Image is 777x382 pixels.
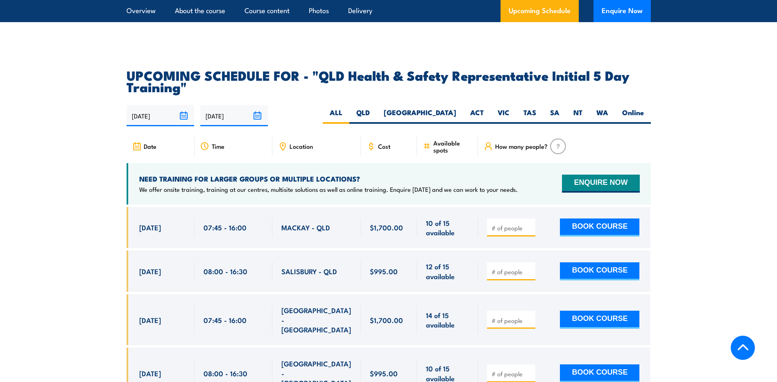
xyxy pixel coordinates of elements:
span: $995.00 [370,368,398,378]
label: SA [543,108,566,124]
span: 14 of 15 available [426,310,469,330]
label: WA [589,108,615,124]
span: [DATE] [139,315,161,325]
span: 08:00 - 16:30 [204,368,247,378]
label: QLD [349,108,377,124]
h2: UPCOMING SCHEDULE FOR - "QLD Health & Safety Representative Initial 5 Day Training" [127,69,651,92]
label: VIC [491,108,516,124]
input: # of people [492,316,532,325]
span: 07:45 - 16:00 [204,315,247,325]
label: TAS [516,108,543,124]
span: [DATE] [139,223,161,232]
span: $995.00 [370,266,398,276]
span: 10 of 15 available [426,218,469,237]
input: # of people [492,268,532,276]
span: 07:45 - 16:00 [204,223,247,232]
button: BOOK COURSE [560,311,639,329]
span: $1,700.00 [370,223,403,232]
span: $1,700.00 [370,315,403,325]
span: [DATE] [139,368,161,378]
span: 12 of 15 available [426,261,469,281]
label: [GEOGRAPHIC_DATA] [377,108,463,124]
label: NT [566,108,589,124]
label: ALL [323,108,349,124]
p: We offer onsite training, training at our centres, multisite solutions as well as online training... [139,185,518,193]
label: Online [615,108,651,124]
input: # of people [492,370,532,378]
button: BOOK COURSE [560,218,639,236]
label: ACT [463,108,491,124]
input: # of people [492,224,532,232]
span: MACKAY - QLD [281,223,330,232]
span: [DATE] [139,266,161,276]
span: 08:00 - 16:30 [204,266,247,276]
input: To date [200,105,268,126]
span: SALISBURY - QLD [281,266,337,276]
span: [GEOGRAPHIC_DATA] - [GEOGRAPHIC_DATA] [281,305,352,334]
span: Date [144,143,156,150]
span: How many people? [495,143,548,150]
h4: NEED TRAINING FOR LARGER GROUPS OR MULTIPLE LOCATIONS? [139,174,518,183]
button: ENQUIRE NOW [562,175,639,193]
button: BOOK COURSE [560,262,639,280]
span: Cost [378,143,390,150]
span: Location [290,143,313,150]
span: Available spots [433,139,472,153]
span: Time [212,143,224,150]
input: From date [127,105,194,126]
